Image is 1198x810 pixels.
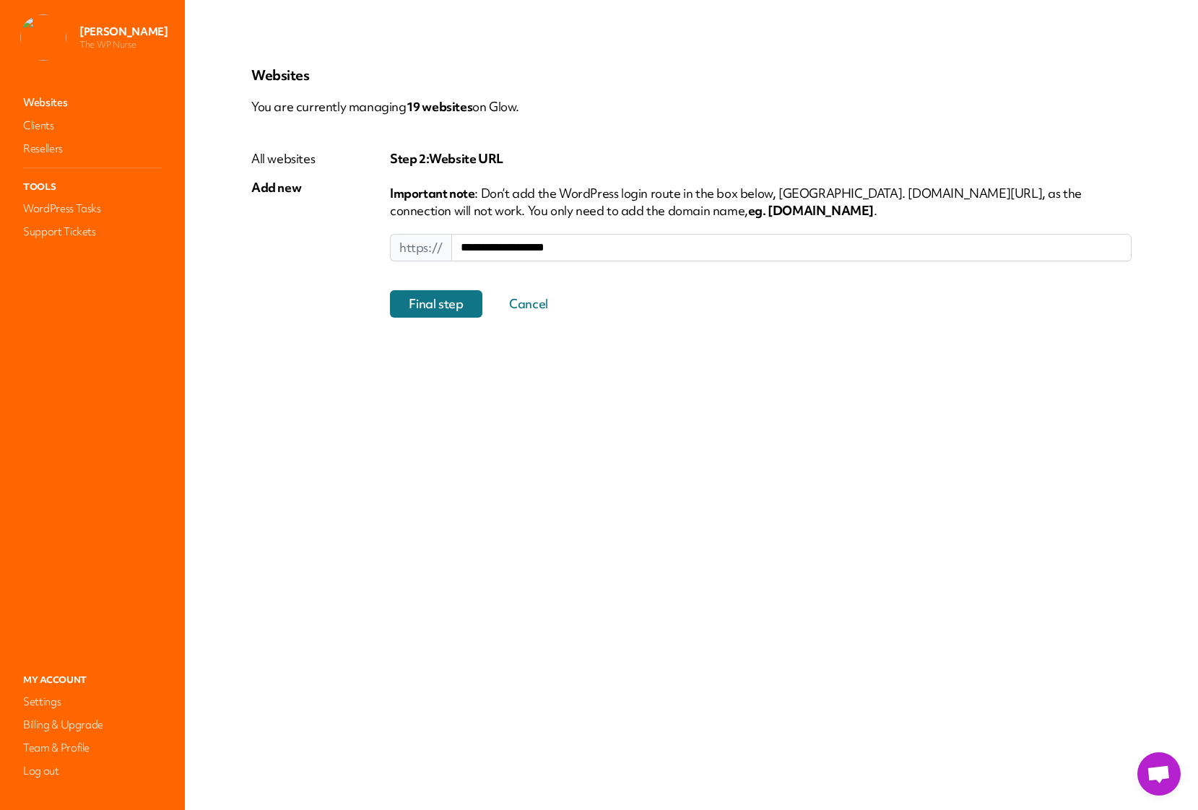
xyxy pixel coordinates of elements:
p: You are currently managing on Glow. [251,92,1132,121]
p: Websites [251,66,1132,84]
a: Billing & Upgrade [20,715,165,735]
a: Clients [20,116,165,136]
p: : Don’t add the WordPress login route in the box below, [GEOGRAPHIC_DATA]. [DOMAIN_NAME][URL], as... [390,185,1132,219]
a: Resellers [20,139,165,159]
span: eg. [DOMAIN_NAME] [748,203,874,219]
a: WordPress Tasks [20,199,165,219]
span: s [467,99,473,115]
a: Support Tickets [20,222,165,242]
p: My Account [20,670,165,689]
p: Website URL [390,150,1132,167]
p: The WP Nurse [79,39,168,51]
a: Websites [20,92,165,113]
span: Step 2: [390,151,429,167]
a: Settings [20,692,165,712]
span: https:// [390,234,451,261]
p: Tools [20,177,165,196]
a: Log out [20,761,165,781]
a: Open chat [1137,752,1181,796]
button: Final step [390,290,482,318]
p: [PERSON_NAME] [79,25,168,39]
span: 19 website [407,99,473,115]
span: Important note [390,186,474,201]
div: All websites [251,150,315,167]
a: Team & Profile [20,738,165,758]
div: Add new [251,179,315,196]
button: Cancel [482,290,575,318]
